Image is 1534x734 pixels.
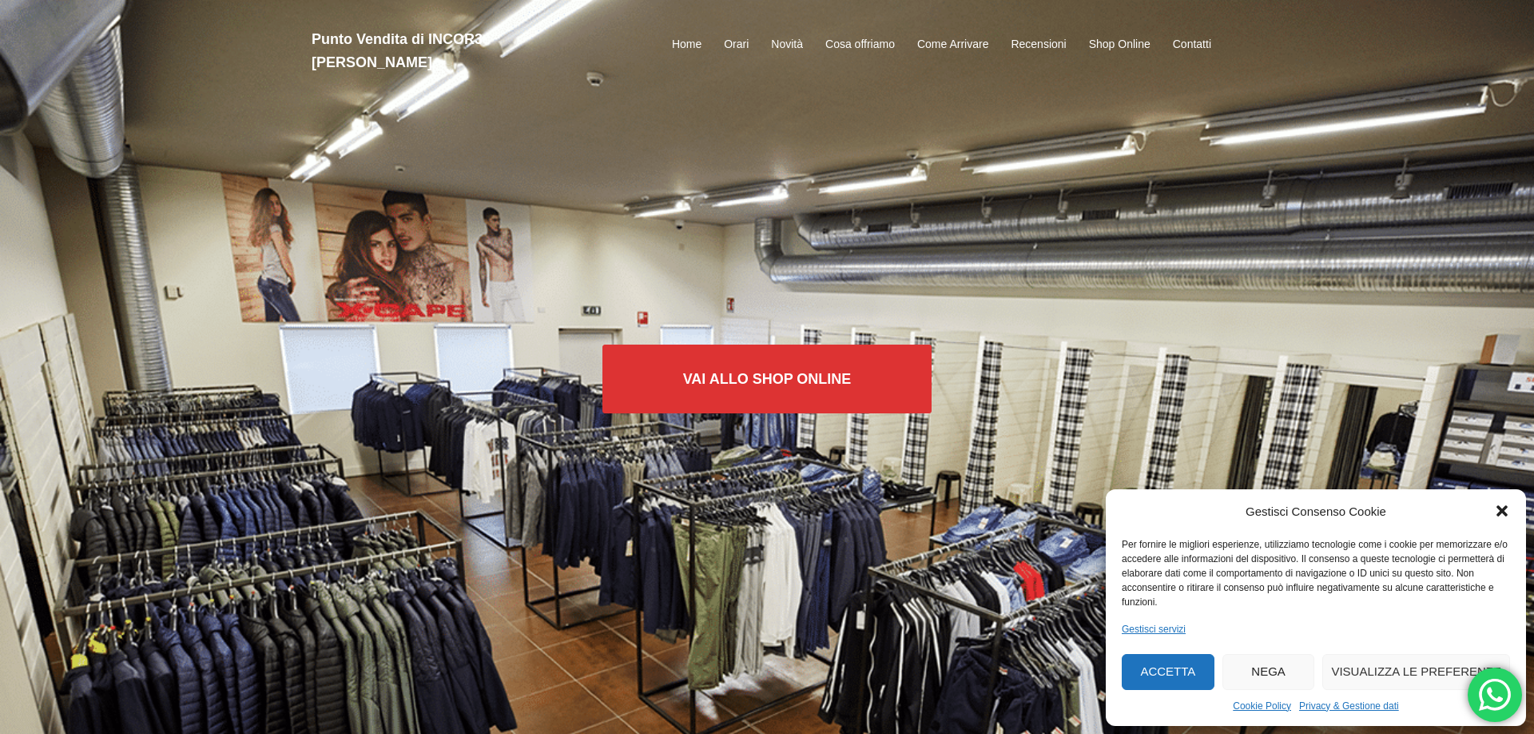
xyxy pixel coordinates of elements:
a: Vai allo SHOP ONLINE [602,345,932,413]
div: Gestisci Consenso Cookie [1246,501,1386,522]
a: Novità [771,35,803,54]
a: Recensioni [1011,35,1066,54]
button: Visualizza le preferenze [1322,654,1510,690]
a: Come Arrivare [917,35,988,54]
a: Privacy & Gestione dati [1299,698,1399,714]
button: Nega [1222,654,1315,690]
a: Orari [724,35,749,54]
h2: Punto Vendita di INCOR3 [PERSON_NAME] [312,28,599,74]
div: Per fornire le migliori esperienze, utilizziamo tecnologie come i cookie per memorizzare e/o acce... [1122,537,1508,609]
a: Home [672,35,701,54]
a: Contatti [1173,35,1211,54]
a: Cookie Policy [1233,698,1291,714]
div: 'Hai [1468,668,1522,722]
div: Chiudi la finestra di dialogo [1494,503,1510,519]
a: Cosa offriamo [825,35,895,54]
a: Shop Online [1089,35,1150,54]
button: Accetta [1122,654,1214,690]
a: Gestisci servizi [1122,621,1186,637]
